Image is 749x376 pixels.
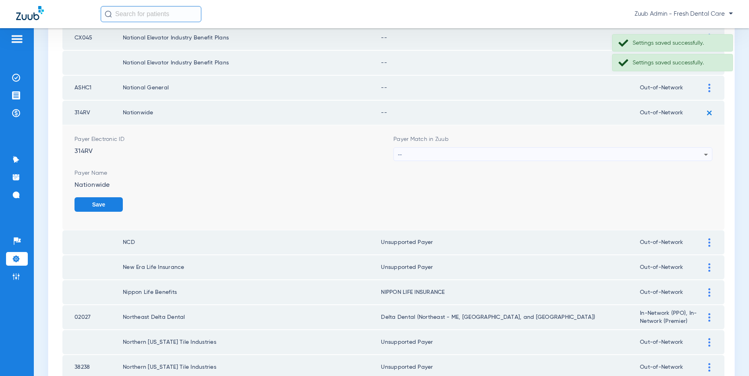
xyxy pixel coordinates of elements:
[703,106,716,120] img: plus.svg
[708,34,710,42] img: group-vertical.svg
[640,330,702,354] td: Out-of-Network
[105,10,112,18] img: Search Icon
[635,10,733,18] span: Zuub Admin - Fresh Dental Care
[123,76,381,100] td: National General
[640,255,702,279] td: Out-of-Network
[393,135,712,143] span: Payer Match in Zuub
[708,338,710,347] img: group-vertical.svg
[123,230,381,254] td: NCD
[708,238,710,247] img: group-vertical.svg
[123,255,381,279] td: New Era Life Insurance
[381,101,640,125] td: --
[381,305,640,329] td: Delta Dental (Northeast - ME, [GEOGRAPHIC_DATA], and [GEOGRAPHIC_DATA])
[381,230,640,254] td: Unsupported Payer
[74,135,393,161] div: 314RV
[398,151,402,158] span: --
[74,135,393,143] span: Payer Electronic ID
[640,280,702,304] td: Out-of-Network
[101,6,201,22] input: Search for patients
[123,305,381,329] td: Northeast Delta Dental
[708,263,710,272] img: group-vertical.svg
[640,101,702,125] td: Out-of-Network
[708,288,710,297] img: group-vertical.svg
[74,169,712,177] span: Payer Name
[123,101,381,125] td: Nationwide
[633,39,726,47] div: Settings saved successfully.
[62,76,123,100] td: ASHC1
[62,101,123,125] td: 314RV
[381,51,640,75] td: --
[123,330,381,354] td: Northern [US_STATE] Tile Industries
[16,6,44,20] img: Zuub Logo
[381,255,640,279] td: Unsupported Payer
[381,280,640,304] td: NIPPON LIFE INSURANCE
[708,313,710,322] img: group-vertical.svg
[62,26,123,50] td: CX045
[123,51,381,75] td: National Elevator Industry Benefit Plans
[640,305,702,329] td: In-Network (PPO), In-Network (Premier)
[123,280,381,304] td: Nippon Life Benefits
[640,230,702,254] td: Out-of-Network
[708,363,710,372] img: group-vertical.svg
[10,34,23,44] img: hamburger-icon
[123,26,381,50] td: National Elevator Industry Benefit Plans
[381,26,640,50] td: --
[640,76,702,100] td: Out-of-Network
[62,305,123,329] td: 02027
[74,169,712,189] div: Nationwide
[709,337,749,376] iframe: Chat Widget
[74,197,123,212] button: Save
[633,59,726,67] div: Settings saved successfully.
[381,76,640,100] td: --
[708,84,710,92] img: group-vertical.svg
[381,330,640,354] td: Unsupported Payer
